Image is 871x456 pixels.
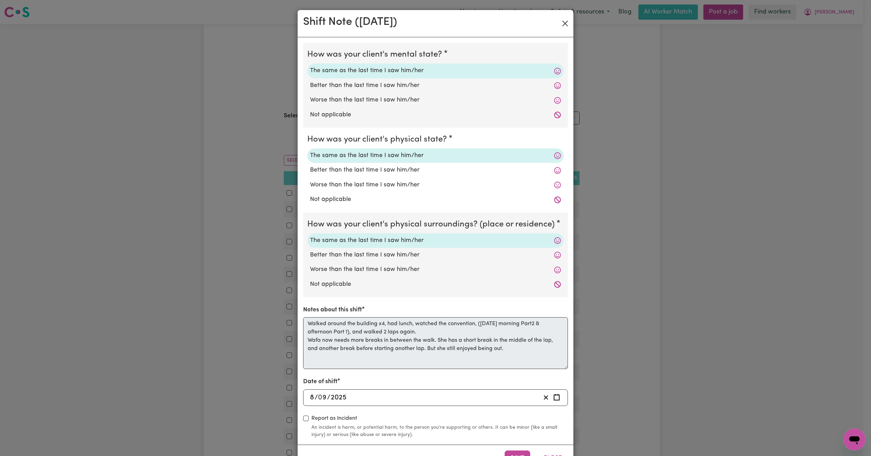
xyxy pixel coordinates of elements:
[318,392,327,403] input: --
[303,16,397,29] h2: Shift Note ( [DATE] )
[303,317,568,369] textarea: Walked around the building x4, had lunch, watched the convention, ([DATE] morning Part2 & afterno...
[541,392,551,403] button: Clear date of shift
[310,151,561,160] label: The same as the last time I saw him/her
[310,96,561,105] label: Worse than the last time I saw him/her
[327,394,330,401] span: /
[330,392,347,403] input: ----
[310,280,561,289] label: Not applicable
[310,81,561,90] label: Better than the last time I saw him/her
[843,428,865,450] iframe: Button to launch messaging window, conversation in progress
[318,394,322,401] span: 0
[310,195,561,204] label: Not applicable
[310,166,561,175] label: Better than the last time I saw him/her
[310,392,315,403] input: --
[311,414,357,423] label: Report as Incident
[307,133,450,146] legend: How was your client's physical state?
[310,66,561,75] label: The same as the last time I saw him/her
[307,218,558,231] legend: How was your client's physical surroundings? (place or residence)
[311,424,568,438] small: An incident is harm, or potential harm, to the person you're supporting or others. It can be mino...
[560,18,571,29] button: Close
[310,110,561,119] label: Not applicable
[310,251,561,260] label: Better than the last time I saw him/her
[315,394,318,401] span: /
[303,377,337,386] label: Date of shift
[307,48,445,61] legend: How was your client's mental state?
[310,236,561,245] label: The same as the last time I saw him/her
[310,181,561,190] label: Worse than the last time I saw him/her
[551,392,562,403] button: Enter the date of shift
[310,265,561,274] label: Worse than the last time I saw him/her
[303,305,362,314] label: Notes about this shift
